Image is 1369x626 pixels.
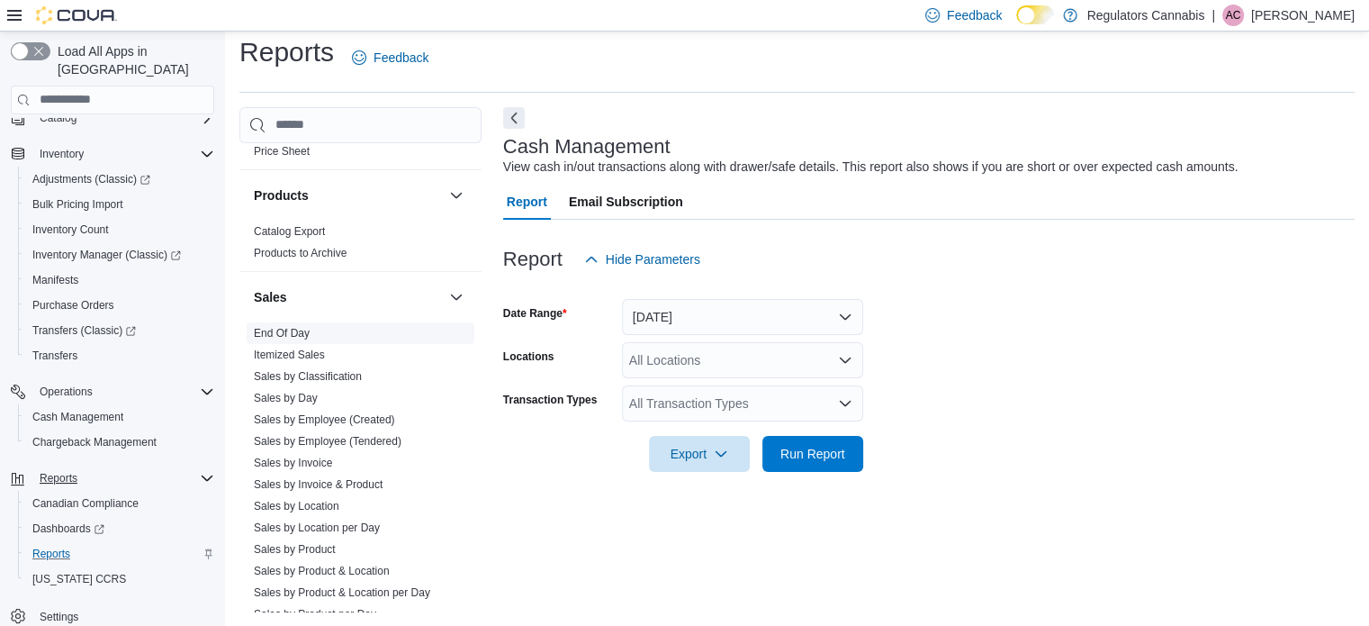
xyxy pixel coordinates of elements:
button: Purchase Orders [18,293,221,318]
div: Ashlee Campeau [1222,5,1244,26]
p: | [1211,5,1215,26]
a: Adjustments (Classic) [25,168,158,190]
a: Sales by Invoice [254,457,332,469]
button: Products [446,185,467,206]
button: Inventory [32,143,91,165]
a: Sales by Employee (Tendered) [254,435,401,448]
a: Products to Archive [254,247,347,259]
span: Cash Management [32,410,123,424]
span: Sales by Invoice [254,456,332,470]
button: Reports [4,466,221,491]
a: Canadian Compliance [25,493,146,514]
span: Canadian Compliance [32,496,139,511]
span: Operations [40,385,93,399]
p: [PERSON_NAME] [1251,5,1355,26]
div: Products [239,221,482,271]
h3: Products [254,186,309,204]
button: Operations [4,379,221,404]
button: Products [254,186,442,204]
h3: Cash Management [503,136,671,158]
span: Sales by Location [254,499,339,513]
span: Inventory [32,143,214,165]
span: Dark Mode [1016,24,1017,25]
span: Sales by Day [254,391,318,405]
span: Sales by Invoice & Product [254,477,383,492]
span: Bulk Pricing Import [25,194,214,215]
span: Export [660,436,739,472]
button: Bulk Pricing Import [18,192,221,217]
a: Adjustments (Classic) [18,167,221,192]
button: Catalog [32,107,84,129]
h1: Reports [239,34,334,70]
span: Dashboards [32,522,104,536]
span: Adjustments (Classic) [32,172,150,186]
input: Dark Mode [1016,5,1054,24]
button: Transfers [18,343,221,368]
button: Operations [32,381,100,403]
span: Reports [25,543,214,565]
span: Inventory Manager (Classic) [25,244,214,266]
button: Canadian Compliance [18,491,221,516]
span: Purchase Orders [32,298,114,313]
span: Transfers [25,345,214,367]
button: Chargeback Management [18,430,221,455]
span: Inventory Manager (Classic) [32,248,181,262]
a: Transfers (Classic) [25,320,143,341]
span: Price Sheet [254,144,310,159]
span: Catalog [40,111,77,125]
a: Feedback [345,40,436,76]
span: Chargeback Management [32,435,157,449]
div: View cash in/out transactions along with drawer/safe details. This report also shows if you are s... [503,158,1238,177]
button: Run Report [762,436,863,472]
span: Feedback [374,49,428,67]
span: Transfers [32,349,77,363]
a: Itemized Sales [254,349,325,361]
span: Sales by Product per Day [254,607,376,621]
span: Sales by Product [254,542,336,557]
span: Report [507,184,547,220]
a: Sales by Employee (Created) [254,413,395,426]
h3: Sales [254,288,287,306]
a: Manifests [25,269,86,291]
span: Itemized Sales [254,348,325,362]
button: Inventory [4,141,221,167]
button: Open list of options [838,353,852,367]
span: Sales by Location per Day [254,521,380,535]
div: Pricing [239,141,482,169]
button: Manifests [18,268,221,293]
a: Purchase Orders [25,295,122,316]
span: Dashboards [25,518,214,540]
a: Sales by Location [254,500,339,513]
a: Sales by Product per Day [254,608,376,621]
span: Sales by Product & Location per Day [254,585,430,600]
a: Sales by Classification [254,370,362,383]
a: Price Sheet [254,145,310,158]
span: Catalog [32,107,214,129]
a: End Of Day [254,327,310,340]
a: Transfers [25,345,85,367]
span: Sales by Employee (Created) [254,413,395,427]
a: Inventory Manager (Classic) [25,244,188,266]
label: Date Range [503,306,567,321]
button: [DATE] [622,299,863,335]
span: Email Subscription [569,184,683,220]
button: [US_STATE] CCRS [18,567,221,592]
span: Reports [32,547,70,561]
button: Inventory Count [18,217,221,242]
span: Operations [32,381,214,403]
a: Sales by Product & Location per Day [254,586,430,599]
span: [US_STATE] CCRS [32,572,126,586]
a: Sales by Product [254,543,336,556]
a: Dashboards [18,516,221,541]
button: Reports [32,467,85,489]
span: Reports [32,467,214,489]
span: Hide Parameters [606,250,700,268]
button: Catalog [4,105,221,131]
a: Chargeback Management [25,431,164,453]
label: Locations [503,349,554,364]
span: AC [1226,5,1241,26]
a: Inventory Manager (Classic) [18,242,221,268]
span: Manifests [32,273,78,287]
a: Sales by Invoice & Product [254,478,383,491]
a: Dashboards [25,518,112,540]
